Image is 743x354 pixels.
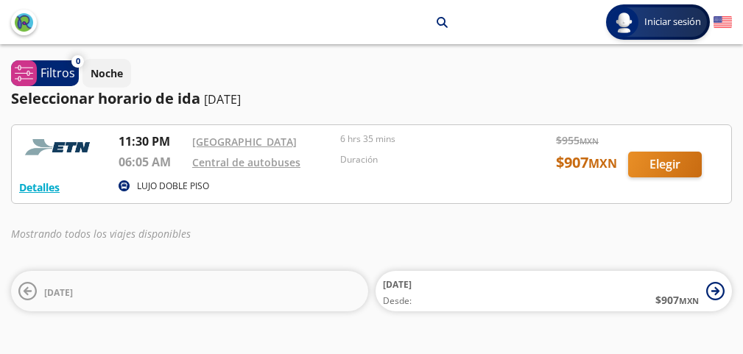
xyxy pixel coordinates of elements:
[192,15,297,30] p: [GEOGRAPHIC_DATA]
[44,286,73,299] span: [DATE]
[11,227,191,241] em: Mostrando todos los viajes disponibles
[204,91,241,108] p: [DATE]
[11,10,37,35] button: back
[11,88,200,110] p: Seleccionar horario de ida
[383,278,412,291] span: [DATE]
[11,271,368,311] button: [DATE]
[383,294,412,308] span: Desde:
[679,295,699,306] small: MXN
[192,135,297,149] a: [GEOGRAPHIC_DATA]
[41,64,75,82] p: Filtros
[714,13,732,32] button: English
[11,60,79,86] button: 0Filtros
[82,59,131,88] button: Noche
[19,180,60,195] button: Detalles
[91,66,123,81] p: Noche
[376,271,733,311] button: [DATE]Desde:$907MXN
[638,15,707,29] span: Iniciar sesión
[655,292,699,308] span: $ 907
[76,55,80,68] span: 0
[137,180,209,193] p: LUJO DOBLE PISO
[315,15,426,30] p: [PERSON_NAME][DATE]
[192,155,300,169] a: Central de autobuses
